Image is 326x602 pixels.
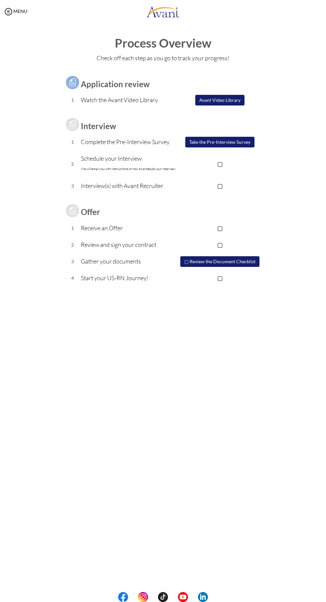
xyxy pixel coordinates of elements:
td: 1 [64,134,81,150]
img: logo.png [146,2,180,22]
b: Application review [81,79,150,89]
td: 3 [64,178,81,194]
td: 4 [64,270,81,287]
td: 2 [64,237,81,253]
p: Start your US-RN Journey! [81,273,178,283]
p: Gather your documents [81,257,178,266]
td: 3 [64,253,81,270]
p: ▢ [178,159,262,168]
button: Avant Video Library [195,95,244,105]
img: in.png [138,592,148,602]
b: Offer [81,207,100,217]
img: blank.png [168,592,178,602]
img: icon-test-grey.png [64,202,81,219]
p: ▢ [178,273,262,283]
img: li.png [198,592,208,602]
p: ▢ [178,240,262,249]
p: Check off each step as you go to track your progress! [7,53,319,63]
img: blank.png [128,592,138,602]
p: ▢ [178,223,262,233]
button: ▢ Review the Document Checklist [180,256,259,267]
img: icon-test.png [64,74,81,91]
p: Watch the Avant Video Library [81,95,178,104]
td: 1 [64,220,81,237]
img: blank.png [148,592,158,602]
img: icon-test-grey.png [64,116,81,133]
font: We will email you with instructions on how to schedule your interview. [81,167,176,171]
p: ▢ [178,181,262,190]
img: blank.png [188,592,198,602]
button: Take the Pre-Interview Survey [185,137,254,147]
td: 1 [64,92,81,108]
p: Review and sign your contract [81,240,178,249]
p: Interview(s) with Avant Recruiter [81,181,178,190]
img: tt.png [158,592,168,602]
img: fb.png [118,592,128,602]
h1: Process Overview [7,37,319,50]
img: yt.png [178,592,188,602]
a: MENU [3,8,27,14]
p: Complete the Pre-Interview Survey [81,137,178,146]
p: Schedule your Interview [81,154,178,174]
b: Interview [81,121,116,131]
img: icon-menu.png [3,7,13,17]
p: Receive an Offer [81,223,178,233]
td: 2 [64,150,81,178]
